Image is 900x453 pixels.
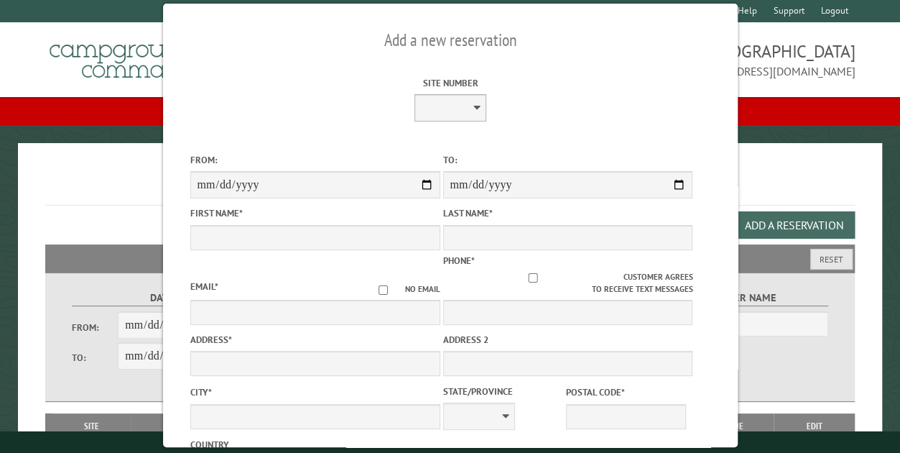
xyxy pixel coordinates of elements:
label: From: [72,321,119,334]
button: Add a Reservation [732,211,855,239]
th: Site [52,413,131,439]
label: First Name [190,206,440,220]
h2: Add a new reservation [190,27,710,54]
th: Edit [774,413,855,439]
label: Address 2 [442,333,692,347]
label: Customer agrees to receive text messages [442,271,692,296]
input: No email [361,285,404,295]
label: No email [361,283,440,296]
label: From: [190,153,440,167]
h1: Reservations [45,166,855,206]
label: To: [442,153,692,167]
label: Site Number [325,76,575,90]
label: Dates [72,290,258,306]
label: To: [72,351,119,365]
img: Campground Commander [45,28,225,84]
label: Last Name [442,206,692,220]
label: Address [190,333,440,347]
th: Dates [131,413,234,439]
h2: Filters [45,244,855,272]
label: City [190,385,440,399]
label: Postal Code [565,385,685,399]
label: Phone [442,255,474,267]
input: Customer agrees to receive text messages [443,273,623,283]
label: Country [190,438,440,452]
button: Reset [810,249,853,270]
label: State/Province [442,385,562,398]
label: Email [190,280,218,293]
